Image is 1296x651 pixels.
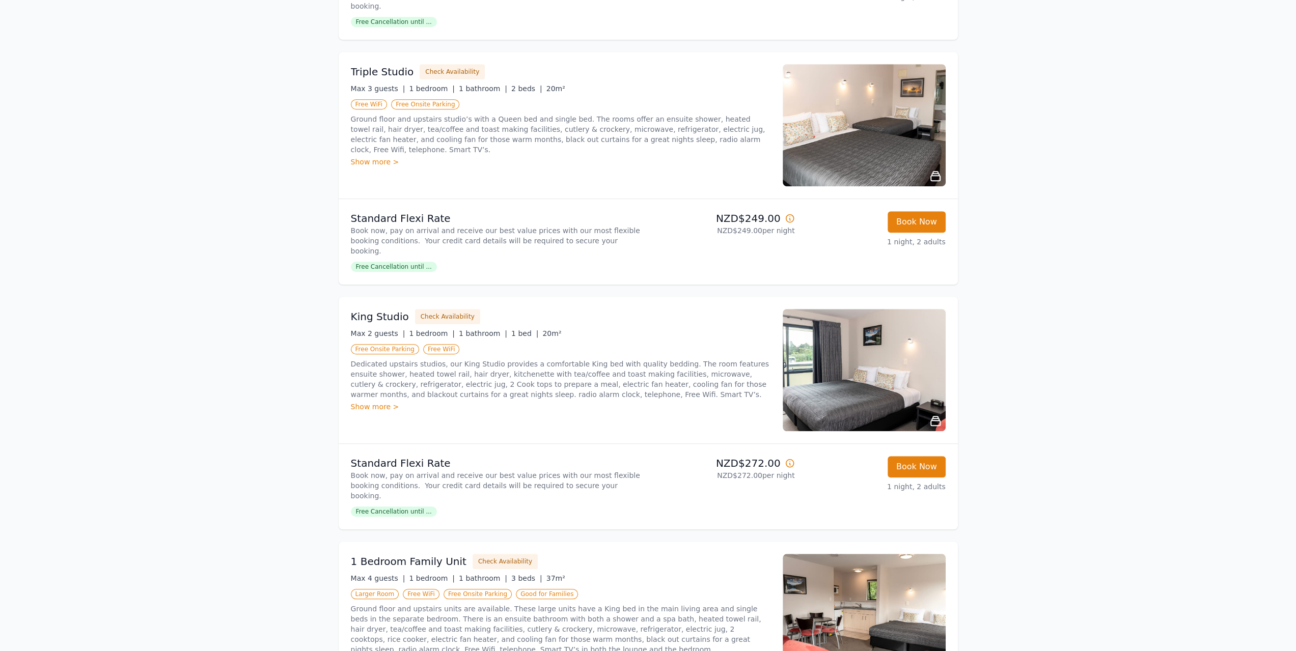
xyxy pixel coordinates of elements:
p: 1 night, 2 adults [803,482,946,492]
span: Free Onsite Parking [351,344,419,354]
button: Check Availability [473,554,538,569]
h3: Triple Studio [351,65,414,79]
span: Free WiFi [423,344,460,354]
button: Book Now [888,211,946,233]
span: 1 bedroom | [409,329,455,337]
button: Check Availability [415,309,480,324]
span: 2 beds | [511,84,542,93]
span: 1 bathroom | [459,329,507,337]
span: Free Onsite Parking [391,99,459,109]
span: Free WiFi [351,99,388,109]
span: Free Cancellation until ... [351,17,437,27]
span: Free Cancellation until ... [351,506,437,517]
span: 1 bed | [511,329,538,337]
p: NZD$272.00 per night [652,470,795,480]
button: Book Now [888,456,946,477]
p: Book now, pay on arrival and receive our best value prices with our most flexible booking conditi... [351,225,644,256]
span: Free WiFi [403,589,439,599]
span: Good for Families [516,589,578,599]
span: 20m² [546,84,565,93]
span: 1 bathroom | [459,84,507,93]
span: 1 bathroom | [459,574,507,582]
p: NZD$272.00 [652,456,795,470]
span: Max 4 guests | [351,574,405,582]
p: NZD$249.00 [652,211,795,225]
p: NZD$249.00 per night [652,225,795,236]
span: Max 2 guests | [351,329,405,337]
button: Check Availability [420,64,485,79]
div: Show more > [351,402,770,412]
span: 3 beds | [511,574,542,582]
span: Free Onsite Parking [444,589,512,599]
p: 1 night, 2 adults [803,237,946,247]
span: Max 3 guests | [351,84,405,93]
span: 20m² [542,329,561,337]
p: Book now, pay on arrival and receive our best value prices with our most flexible booking conditi... [351,470,644,501]
p: Standard Flexi Rate [351,211,644,225]
p: Ground floor and upstairs studio’s with a Queen bed and single bed. The rooms offer an ensuite sh... [351,114,770,155]
p: Standard Flexi Rate [351,456,644,470]
h3: 1 Bedroom Family Unit [351,554,466,569]
h3: King Studio [351,309,409,324]
span: Larger Room [351,589,399,599]
span: 1 bedroom | [409,574,455,582]
span: 37m² [546,574,565,582]
p: Dedicated upstairs studios, our King Studio provides a comfortable King bed with quality bedding.... [351,359,770,400]
span: Free Cancellation until ... [351,262,437,272]
div: Show more > [351,157,770,167]
span: 1 bedroom | [409,84,455,93]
